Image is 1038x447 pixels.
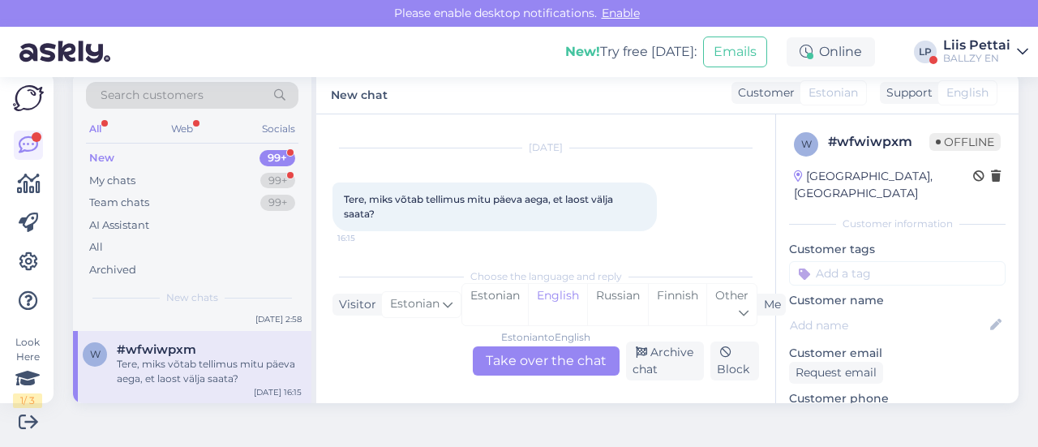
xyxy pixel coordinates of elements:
input: Add name [790,316,987,334]
span: Offline [929,133,1001,151]
div: Me [757,296,781,313]
div: [GEOGRAPHIC_DATA], [GEOGRAPHIC_DATA] [794,168,973,202]
div: Support [880,84,933,101]
span: w [801,138,812,150]
div: All [89,239,103,256]
div: Block [710,342,759,380]
p: Customer name [789,292,1006,309]
div: Russian [587,284,648,325]
p: Customer email [789,345,1006,362]
span: English [946,84,989,101]
span: w [90,348,101,360]
div: Try free [DATE]: [565,42,697,62]
div: Estonian to English [501,330,590,345]
div: New [89,150,114,166]
div: Archived [89,262,136,278]
div: Online [787,37,875,67]
div: 99+ [259,150,295,166]
div: # wfwiwpxm [828,132,929,152]
div: Liis Pettai [943,39,1010,52]
div: English [528,284,587,325]
span: Search customers [101,87,204,104]
div: Web [168,118,196,140]
div: LP [914,41,937,63]
div: My chats [89,173,135,189]
div: Tere, miks võtab tellimus mitu päeva aega, et laost välja saata? [117,357,302,386]
div: 99+ [260,195,295,211]
span: Tere, miks võtab tellimus mitu päeva aega, et laost välja saata? [344,193,616,220]
div: All [86,118,105,140]
span: New chats [166,290,218,305]
p: Customer phone [789,390,1006,407]
button: Emails [703,37,767,67]
div: Look Here [13,335,42,408]
div: Request email [789,362,883,384]
div: 1 / 3 [13,393,42,408]
div: [DATE] [332,140,759,155]
label: New chat [331,82,388,104]
div: Customer [731,84,795,101]
div: Take over the chat [473,346,620,376]
div: 99+ [260,173,295,189]
span: Estonian [809,84,858,101]
p: Customer tags [789,241,1006,258]
span: 16:15 [337,232,398,244]
div: Team chats [89,195,149,211]
div: Socials [259,118,298,140]
div: Choose the language and reply [332,269,759,284]
div: Customer information [789,217,1006,231]
div: [DATE] 2:58 [255,313,302,325]
span: Enable [597,6,645,20]
input: Add a tag [789,261,1006,286]
div: BALLZY EN [943,52,1010,65]
span: Other [715,288,748,303]
a: Liis PettaiBALLZY EN [943,39,1028,65]
div: [DATE] 16:15 [254,386,302,398]
img: Askly Logo [13,85,44,111]
b: New! [565,44,600,59]
div: Visitor [332,296,376,313]
span: #wfwiwpxm [117,342,196,357]
div: AI Assistant [89,217,149,234]
div: Finnish [648,284,706,325]
span: Estonian [390,295,440,313]
div: Estonian [462,284,528,325]
div: Archive chat [626,342,705,380]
